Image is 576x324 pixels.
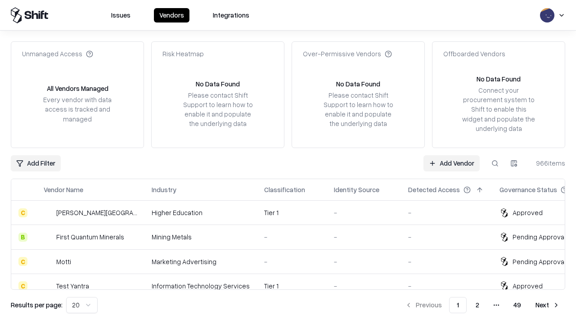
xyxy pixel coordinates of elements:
[264,185,305,194] div: Classification
[180,90,255,129] div: Please contact Shift Support to learn how to enable it and populate the underlying data
[408,208,485,217] div: -
[18,233,27,242] div: B
[44,233,53,242] img: First Quantum Minerals
[513,208,543,217] div: Approved
[18,281,27,290] div: C
[530,297,565,313] button: Next
[334,185,379,194] div: Identity Source
[152,281,250,291] div: Information Technology Services
[44,208,53,217] img: Reichman University
[449,297,467,313] button: 1
[303,49,392,58] div: Over-Permissive Vendors
[334,257,394,266] div: -
[408,281,485,291] div: -
[499,185,557,194] div: Governance Status
[513,281,543,291] div: Approved
[334,232,394,242] div: -
[152,257,250,266] div: Marketing Advertising
[529,158,565,168] div: 966 items
[468,297,486,313] button: 2
[152,185,176,194] div: Industry
[56,257,71,266] div: Motti
[18,208,27,217] div: C
[513,232,566,242] div: Pending Approval
[106,8,136,22] button: Issues
[47,84,108,93] div: All Vendors Managed
[408,185,460,194] div: Detected Access
[152,232,250,242] div: Mining Metals
[443,49,505,58] div: Offboarded Vendors
[40,95,115,123] div: Every vendor with data access is tracked and managed
[56,281,89,291] div: Test Yantra
[506,297,528,313] button: 49
[207,8,255,22] button: Integrations
[44,281,53,290] img: Test Yantra
[264,257,319,266] div: -
[196,79,240,89] div: No Data Found
[264,232,319,242] div: -
[44,185,83,194] div: Vendor Name
[56,208,137,217] div: [PERSON_NAME][GEOGRAPHIC_DATA]
[461,85,536,133] div: Connect your procurement system to Shift to enable this widget and populate the underlying data
[477,74,521,84] div: No Data Found
[44,257,53,266] img: Motti
[11,300,63,310] p: Results per page:
[336,79,380,89] div: No Data Found
[334,281,394,291] div: -
[56,232,124,242] div: First Quantum Minerals
[264,208,319,217] div: Tier 1
[321,90,396,129] div: Please contact Shift Support to learn how to enable it and populate the underlying data
[11,155,61,171] button: Add Filter
[408,232,485,242] div: -
[154,8,189,22] button: Vendors
[400,297,565,313] nav: pagination
[152,208,250,217] div: Higher Education
[408,257,485,266] div: -
[334,208,394,217] div: -
[513,257,566,266] div: Pending Approval
[264,281,319,291] div: Tier 1
[423,155,480,171] a: Add Vendor
[22,49,93,58] div: Unmanaged Access
[162,49,204,58] div: Risk Heatmap
[18,257,27,266] div: C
